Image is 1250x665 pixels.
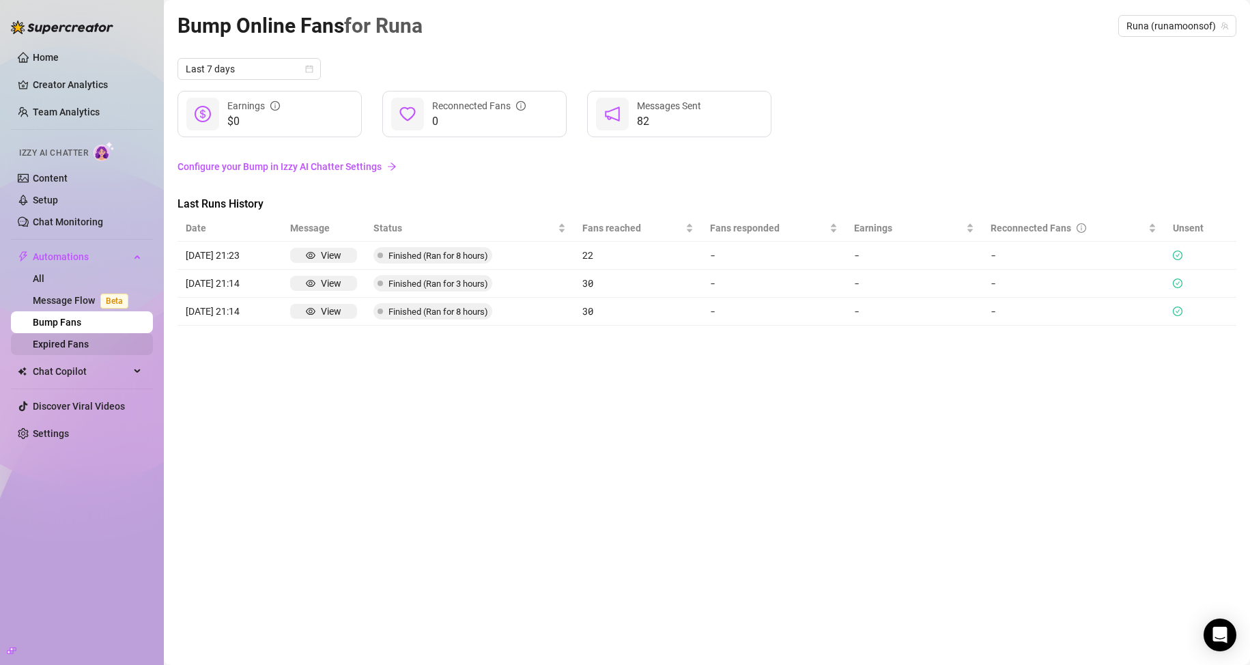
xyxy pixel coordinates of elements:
[33,273,44,284] a: All
[1173,307,1182,316] span: check-circle
[1173,279,1182,288] span: check-circle
[991,221,1146,236] div: Reconnected Fans
[399,106,416,122] span: heart
[94,141,115,161] img: AI Chatter
[574,215,702,242] th: Fans reached
[33,107,100,117] a: Team Analytics
[373,221,555,236] span: Status
[344,14,423,38] span: for Runa
[1165,215,1212,242] th: Unsent
[18,367,27,376] img: Chat Copilot
[195,106,211,122] span: dollar
[186,59,313,79] span: Last 7 days
[582,276,694,291] article: 30
[33,216,103,227] a: Chat Monitoring
[282,215,365,242] th: Message
[177,196,407,212] span: Last Runs History
[33,173,68,184] a: Content
[702,215,846,242] th: Fans responded
[710,248,838,263] article: -
[33,317,81,328] a: Bump Fans
[604,106,621,122] span: notification
[365,215,574,242] th: Status
[186,276,274,291] article: [DATE] 21:14
[582,304,694,319] article: 30
[227,98,280,113] div: Earnings
[11,20,113,34] img: logo-BBDzfeDw.svg
[33,52,59,63] a: Home
[710,276,838,291] article: -
[432,98,526,113] div: Reconnected Fans
[33,428,69,439] a: Settings
[1204,619,1236,651] div: Open Intercom Messenger
[710,221,827,236] span: Fans responded
[1126,16,1228,36] span: Runa (runamoonsof)
[177,10,423,42] article: Bump Online Fans
[33,246,130,268] span: Automations
[516,101,526,111] span: info-circle
[387,162,397,171] span: arrow-right
[846,215,982,242] th: Earnings
[33,401,125,412] a: Discover Viral Videos
[100,294,128,309] span: Beta
[186,248,274,263] article: [DATE] 21:23
[177,215,282,242] th: Date
[177,159,1236,174] a: Configure your Bump in Izzy AI Chatter Settings
[1077,223,1086,233] span: info-circle
[306,307,315,316] span: eye
[582,248,694,263] article: 22
[33,360,130,382] span: Chat Copilot
[177,154,1236,180] a: Configure your Bump in Izzy AI Chatter Settingsarrow-right
[321,248,341,263] div: View
[321,276,341,291] div: View
[854,221,963,236] span: Earnings
[854,248,860,263] article: -
[33,195,58,206] a: Setup
[19,147,88,160] span: Izzy AI Chatter
[582,221,683,236] span: Fans reached
[7,646,16,655] span: build
[637,113,701,130] span: 82
[388,251,488,261] span: Finished (Ran for 8 hours)
[321,304,341,319] div: View
[306,251,315,260] span: eye
[18,251,29,262] span: thunderbolt
[1173,251,1182,260] span: check-circle
[388,279,488,289] span: Finished (Ran for 3 hours)
[227,113,280,130] span: $0
[33,295,134,306] a: Message FlowBeta
[388,307,488,317] span: Finished (Ran for 8 hours)
[432,113,526,130] span: 0
[33,339,89,350] a: Expired Fans
[33,74,142,96] a: Creator Analytics
[186,304,274,319] article: [DATE] 21:14
[991,276,1156,291] article: -
[637,100,701,111] span: Messages Sent
[305,65,313,73] span: calendar
[1221,22,1229,30] span: team
[710,304,838,319] article: -
[991,304,1156,319] article: -
[991,248,1156,263] article: -
[854,276,860,291] article: -
[854,304,860,319] article: -
[270,101,280,111] span: info-circle
[306,279,315,288] span: eye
